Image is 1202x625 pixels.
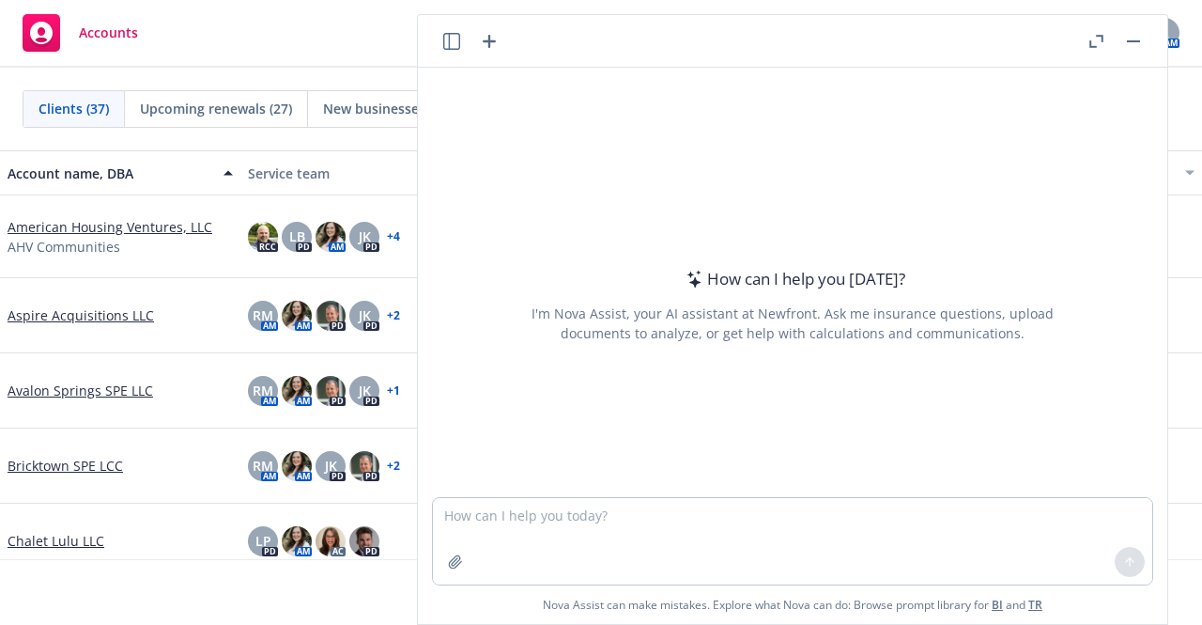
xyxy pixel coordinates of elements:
span: JK [359,227,371,246]
span: RM [253,456,273,476]
div: Account name, DBA [8,164,212,183]
span: Accounts [79,25,138,40]
a: Bricktown SPE LCC [8,456,123,476]
img: photo [316,526,346,556]
img: photo [282,451,312,481]
a: Accounts [15,7,146,59]
a: Aspire Acquisitions LLC [8,305,154,325]
div: I'm Nova Assist, your AI assistant at Newfront. Ask me insurance questions, upload documents to a... [529,304,1056,343]
img: photo [282,376,312,406]
a: BI [992,597,1003,613]
img: photo [248,222,278,252]
button: Service team [240,150,481,195]
img: photo [282,526,312,556]
span: RM [253,305,273,325]
a: Chalet Lulu LLC [8,531,104,551]
img: photo [349,451,379,481]
a: + 2 [387,310,400,321]
span: Clients (37) [39,99,109,118]
img: photo [316,301,346,331]
a: + 1 [387,385,400,397]
a: + 4 [387,231,400,242]
span: LP [255,531,271,551]
img: photo [282,301,312,331]
a: + 2 [387,461,400,472]
span: RM [253,381,273,400]
span: Nova Assist can make mistakes. Explore what Nova can do: Browse prompt library for and [425,586,1160,624]
a: American Housing Ventures, LLC [8,217,212,237]
span: AHV Communities [8,237,120,257]
img: photo [316,222,346,252]
img: photo [349,526,379,556]
span: New businesses (9) [323,99,444,118]
a: TR [1028,597,1042,613]
span: JK [359,381,371,400]
span: JK [325,456,337,476]
div: How can I help you [DATE]? [681,267,905,291]
a: Avalon Springs SPE LLC [8,381,153,400]
span: Upcoming renewals (27) [140,99,292,118]
img: photo [316,376,346,406]
span: JK [359,305,371,325]
div: Service team [248,164,473,183]
span: LB [289,227,305,246]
